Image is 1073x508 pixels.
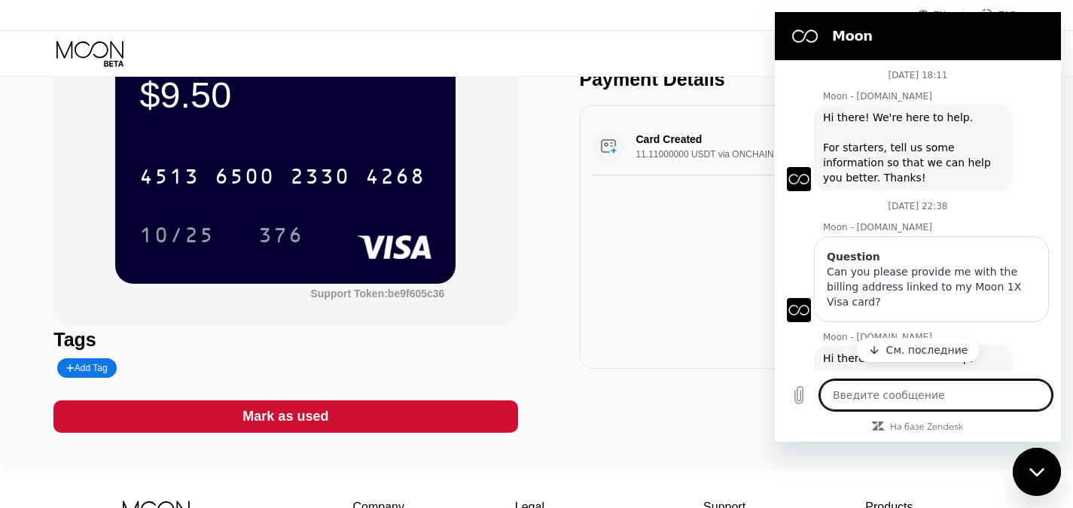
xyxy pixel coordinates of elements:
[918,8,964,23] div: EN
[310,287,444,300] div: Support Token: be9f605c36
[130,157,434,195] div: 4513650023304268
[247,216,315,254] div: 376
[998,10,1017,20] div: FAQ
[139,74,431,116] div: $9.50
[242,408,328,425] div: Mark as used
[934,10,946,20] div: EN
[1013,448,1061,496] iframe: Кнопка, открывающая окно обмена сообщениями; непрочитанных сообщений: 2
[290,166,350,190] div: 2330
[310,287,444,300] div: Support Token:be9f605c36
[57,358,116,378] div: Add Tag
[775,12,1061,442] iframe: Окно обмена сообщениями
[53,400,517,433] div: Mark as used
[128,216,226,254] div: 10/25
[215,166,275,190] div: 6500
[139,166,200,190] div: 4513
[258,225,303,249] div: 376
[53,329,517,351] div: Tags
[365,166,425,190] div: 4268
[66,363,107,373] div: Add Tag
[139,225,215,249] div: 10/25
[580,68,1044,90] div: Payment Details
[964,8,1017,23] div: FAQ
